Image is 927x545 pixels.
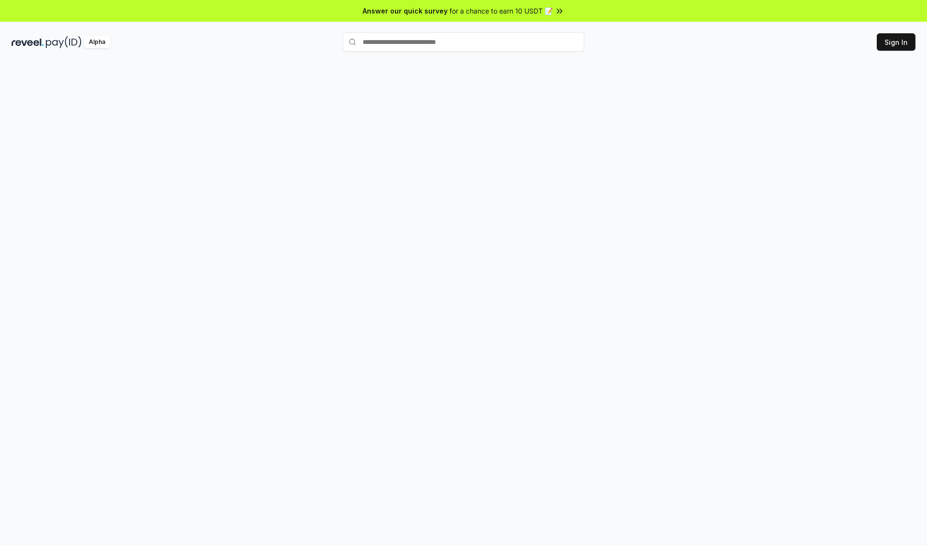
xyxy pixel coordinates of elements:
span: Answer our quick survey [363,6,448,16]
div: Alpha [84,36,111,48]
span: for a chance to earn 10 USDT 📝 [449,6,553,16]
img: pay_id [46,36,82,48]
img: reveel_dark [12,36,44,48]
button: Sign In [877,33,915,51]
